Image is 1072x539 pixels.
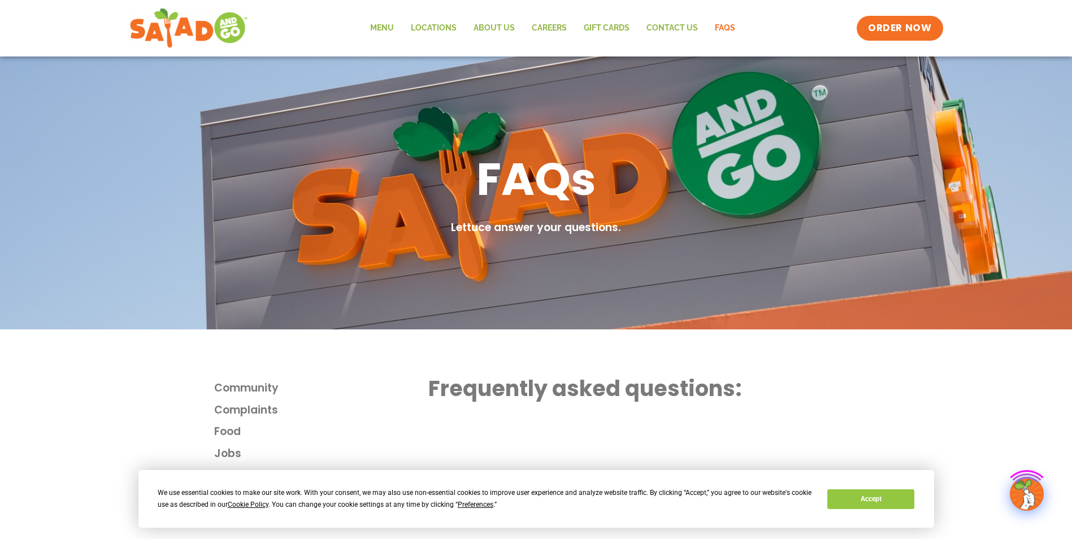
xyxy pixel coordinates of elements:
[214,424,429,440] a: Food
[214,446,241,462] span: Jobs
[523,15,575,41] a: Careers
[857,16,943,41] a: ORDER NOW
[214,446,429,462] a: Jobs
[868,21,931,35] span: ORDER NOW
[214,424,241,440] span: Food
[158,487,814,511] div: We use essential cookies to make our site work. With your consent, we may also use non-essential ...
[362,15,744,41] nav: Menu
[214,380,429,397] a: Community
[214,402,429,419] a: Complaints
[465,15,523,41] a: About Us
[575,15,638,41] a: GIFT CARDS
[362,15,402,41] a: Menu
[129,6,249,51] img: new-SAG-logo-768×292
[476,150,596,208] h1: FAQs
[428,375,858,402] h2: Frequently asked questions:
[458,501,493,508] span: Preferences
[214,467,262,484] span: Ordering
[638,15,706,41] a: Contact Us
[827,489,914,509] button: Accept
[214,402,278,419] span: Complaints
[451,220,621,236] h2: Lettuce answer your questions.
[402,15,465,41] a: Locations
[138,470,934,528] div: Cookie Consent Prompt
[214,380,279,397] span: Community
[706,15,744,41] a: FAQs
[214,467,429,484] a: Ordering
[228,501,268,508] span: Cookie Policy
